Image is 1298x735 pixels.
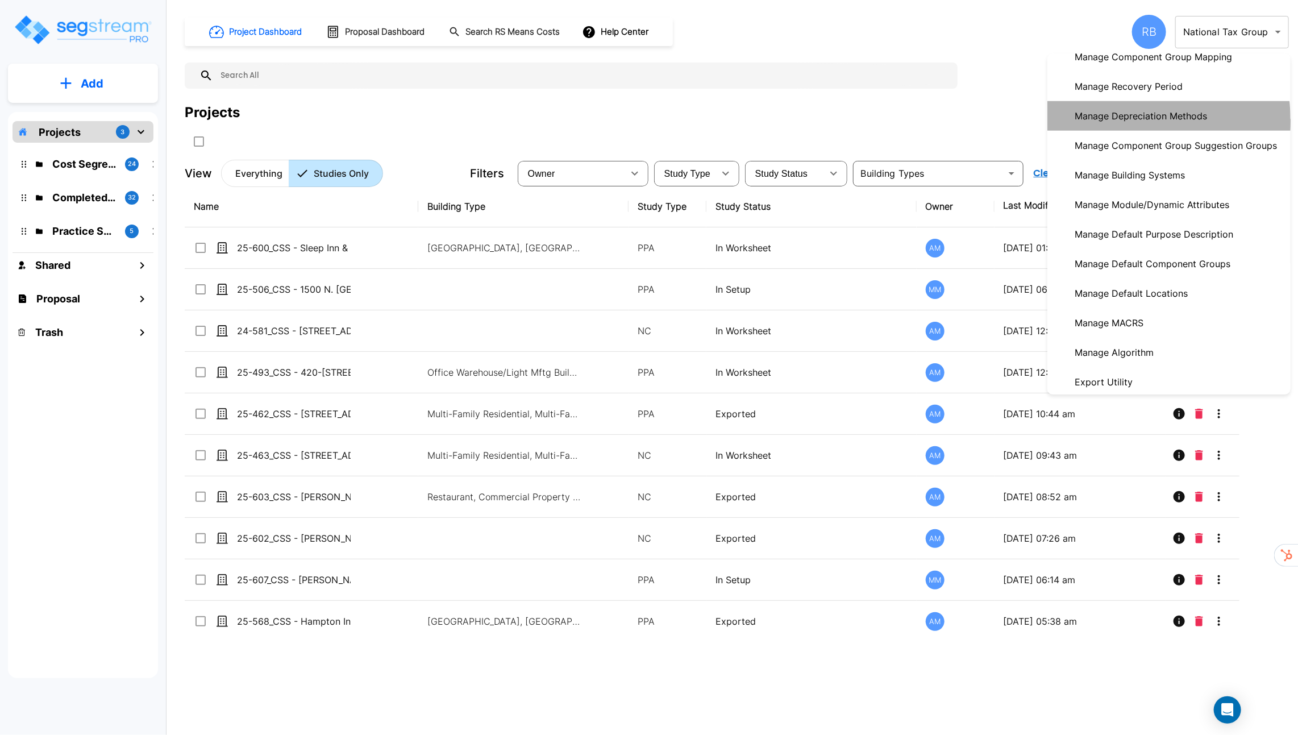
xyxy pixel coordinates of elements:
[1070,193,1234,216] p: Manage Module/Dynamic Attributes
[1070,371,1137,393] p: Export Utility
[1070,252,1235,275] p: Manage Default Component Groups
[1214,696,1241,724] div: Open Intercom Messenger
[1070,134,1282,157] p: Manage Component Group Suggestion Groups
[1070,341,1158,364] p: Manage Algorithm
[1070,45,1237,68] p: Manage Component Group Mapping
[1070,105,1212,127] p: Manage Depreciation Methods
[1070,75,1187,98] p: Manage Recovery Period
[1070,312,1148,334] p: Manage MACRS
[1070,164,1189,186] p: Manage Building Systems
[1070,282,1192,305] p: Manage Default Locations
[1070,223,1238,246] p: Manage Default Purpose Description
